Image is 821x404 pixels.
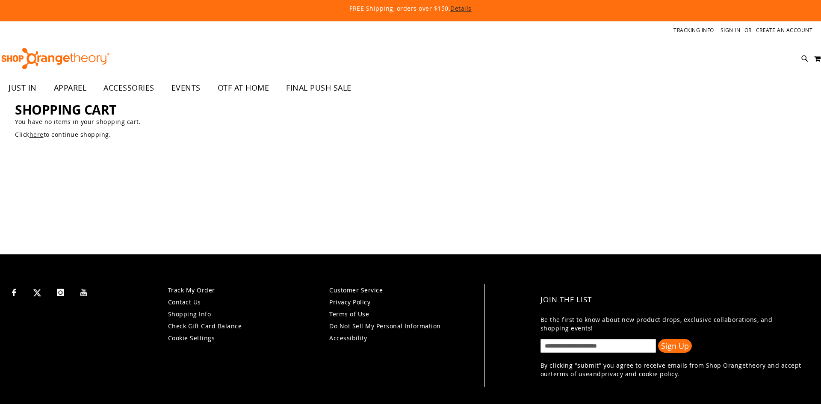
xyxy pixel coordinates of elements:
[168,310,211,318] a: Shopping Info
[168,298,201,306] a: Contact Us
[168,286,215,294] a: Track My Order
[171,78,201,97] span: EVENTS
[329,286,383,294] a: Customer Service
[218,78,269,97] span: OTF AT HOME
[540,361,801,378] p: By clicking "submit" you agree to receive emails from Shop Orangetheory and accept our and
[45,78,95,98] a: APPAREL
[278,78,360,98] a: FINAL PUSH SALE
[551,370,589,378] a: terms of use
[661,341,689,351] span: Sign Up
[450,4,472,12] a: Details
[33,289,41,297] img: Twitter
[329,310,369,318] a: Terms of Use
[673,27,714,34] a: Tracking Info
[6,284,21,299] a: Visit our Facebook page
[168,334,215,342] a: Cookie Settings
[286,78,351,97] span: FINAL PUSH SALE
[329,334,367,342] a: Accessibility
[756,27,813,34] a: Create an Account
[540,289,801,311] h4: Join the List
[103,78,154,97] span: ACCESSORIES
[54,78,87,97] span: APPAREL
[209,78,278,98] a: OTF AT HOME
[168,322,242,330] a: Check Gift Card Balance
[329,322,441,330] a: Do Not Sell My Personal Information
[540,339,656,353] input: enter email
[95,78,163,98] a: ACCESSORIES
[9,78,37,97] span: JUST IN
[721,27,741,34] a: Sign In
[30,284,45,299] a: Visit our X page
[15,118,806,126] p: You have no items in your shopping cart.
[329,298,370,306] a: Privacy Policy
[53,284,68,299] a: Visit our Instagram page
[30,130,44,139] a: here
[15,101,116,118] span: Shopping Cart
[15,130,806,139] p: Click to continue shopping.
[601,370,679,378] a: privacy and cookie policy.
[163,78,209,98] a: EVENTS
[77,284,92,299] a: Visit our Youtube page
[658,339,692,353] button: Sign Up
[154,4,667,13] p: FREE Shipping, orders over $150.
[540,316,801,333] p: Be the first to know about new product drops, exclusive collaborations, and shopping events!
